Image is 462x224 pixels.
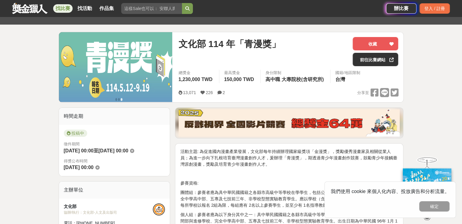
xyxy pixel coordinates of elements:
span: 226 [206,90,213,95]
span: 最高獎金 [224,70,256,76]
a: 找活動 [75,4,94,13]
div: 協辦/執行： 文化部-人文及出版司 [64,210,153,215]
span: [DATE] 00:00 [64,165,94,170]
div: 文化部 [64,203,153,210]
a: 前往比賽網站 [353,53,398,66]
div: 國籍/地區限制 [335,70,360,76]
span: 文化部 114 年「青漫獎」 [178,37,281,51]
span: [DATE] 00:00 [98,148,128,153]
input: 這樣Sale也可以： 安聯人壽創意銷售法募集 [121,3,182,14]
span: 13,071 [183,90,196,95]
a: 找比賽 [53,4,73,13]
span: 至 [94,148,98,153]
div: 身分限制 [265,70,325,76]
p: 團體組：參賽者應為具中華民國國籍之各縣市高級中等學校在學學生，包括公、私立高中職日夜間部與進修學校、完全中學高中部、五專及七技前三年、非學校型態實驗教育學生。應以學校（含實驗教育機構）為單位進行... [180,189,398,209]
span: 投稿中 [64,130,87,137]
span: 台灣 [335,77,345,82]
span: 1,230,000 TWD [178,77,212,82]
div: 主辦單位 [59,182,170,199]
span: 高中職 [265,77,280,82]
a: 辦比賽 [386,3,416,14]
span: 大專院校(含研究所) [282,77,324,82]
img: 760c60fc-bf85-49b1-bfa1-830764fee2cd.png [179,109,400,137]
span: 我們使用 cookie 來個人化內容、投放廣告和分析流量。 [331,189,450,194]
span: 2 [223,90,225,95]
img: c171a689-fb2c-43c6-a33c-e56b1f4b2190.jpg [403,168,451,209]
span: 150,000 TWD [224,77,254,82]
div: 登入 / 註冊 [419,3,450,14]
img: Cover Image [59,32,173,102]
button: 確定 [419,201,450,212]
p: 參賽資格: [180,180,398,186]
a: 作品集 [97,4,116,13]
p: 活動主題: 為促進國內漫畫產業發展，文化部每年持續辦理國家級獎項「金漫獎」，獎勵優秀漫畫家及相關從業人員；為進一步向下扎根培育臺灣漫畫創作人才，爰辦理「青漫獎」，期透過青少年漫畫創作競賽，鼓勵青... [180,148,398,168]
span: 徵件期間 [64,142,80,146]
button: 收藏 [353,37,398,50]
span: 得獎公布時間 [64,158,165,164]
span: 總獎金 [178,70,214,76]
span: 分享至 [357,88,369,97]
span: [DATE] 00:00 [64,148,94,153]
div: 時間走期 [59,108,170,125]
